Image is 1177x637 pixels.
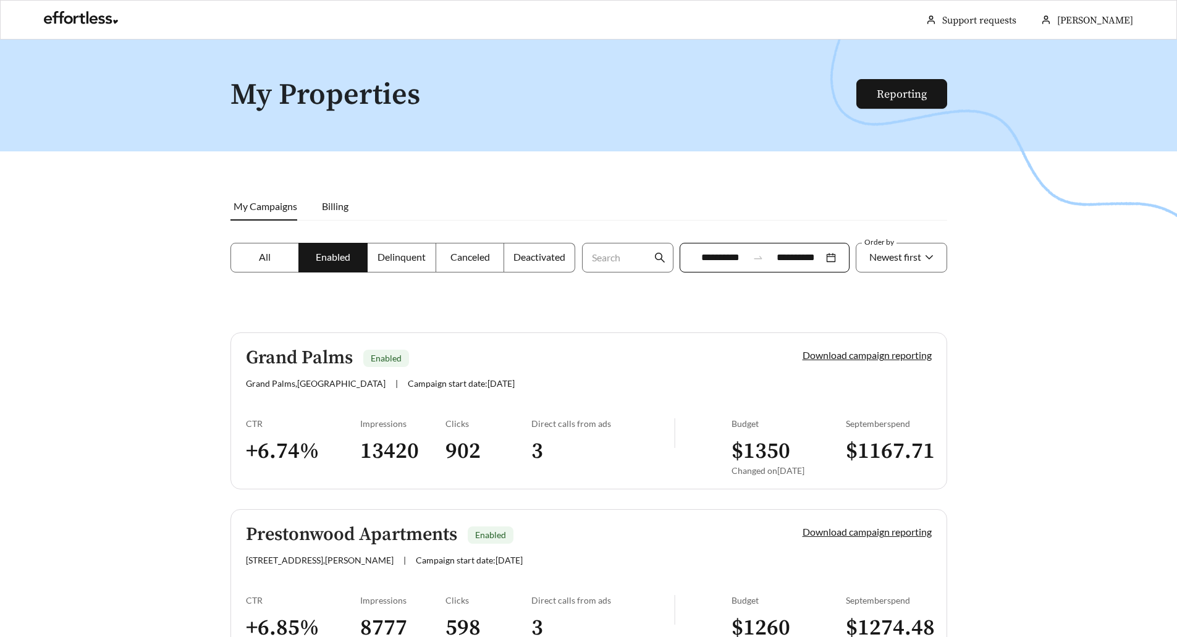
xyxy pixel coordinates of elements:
span: search [654,252,665,263]
span: Enabled [371,353,402,363]
a: Grand PalmsEnabledGrand Palms,[GEOGRAPHIC_DATA]|Campaign start date:[DATE]Download campaign repor... [230,332,947,489]
h3: 3 [531,437,674,465]
div: Direct calls from ads [531,418,674,429]
span: Billing [322,200,348,212]
div: CTR [246,418,360,429]
h3: $ 1350 [732,437,846,465]
span: All [259,251,271,263]
h3: $ 1167.71 [846,437,932,465]
span: Deactivated [513,251,565,263]
span: [PERSON_NAME] [1057,14,1133,27]
div: Direct calls from ads [531,595,674,605]
img: line [674,595,675,625]
span: Newest first [869,251,921,263]
span: [STREET_ADDRESS] , [PERSON_NAME] [246,555,394,565]
a: Download campaign reporting [803,526,932,538]
a: Download campaign reporting [803,349,932,361]
div: Clicks [445,418,531,429]
span: | [395,378,398,389]
div: September spend [846,595,932,605]
button: Reporting [856,79,947,109]
span: Canceled [450,251,490,263]
h5: Prestonwood Apartments [246,525,457,545]
span: swap-right [753,252,764,263]
h1: My Properties [230,79,858,112]
span: Enabled [475,529,506,540]
a: Support requests [942,14,1016,27]
h5: Grand Palms [246,348,353,368]
h3: 13420 [360,437,446,465]
div: Impressions [360,418,446,429]
span: Enabled [316,251,350,263]
span: Grand Palms , [GEOGRAPHIC_DATA] [246,378,386,389]
div: Clicks [445,595,531,605]
div: Impressions [360,595,446,605]
div: CTR [246,595,360,605]
span: Campaign start date: [DATE] [416,555,523,565]
div: Budget [732,418,846,429]
div: September spend [846,418,932,429]
span: to [753,252,764,263]
span: My Campaigns [234,200,297,212]
img: line [674,418,675,448]
h3: 902 [445,437,531,465]
h3: + 6.74 % [246,437,360,465]
div: Budget [732,595,846,605]
span: | [403,555,406,565]
span: Delinquent [378,251,426,263]
span: Campaign start date: [DATE] [408,378,515,389]
a: Reporting [877,87,927,101]
div: Changed on [DATE] [732,465,846,476]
